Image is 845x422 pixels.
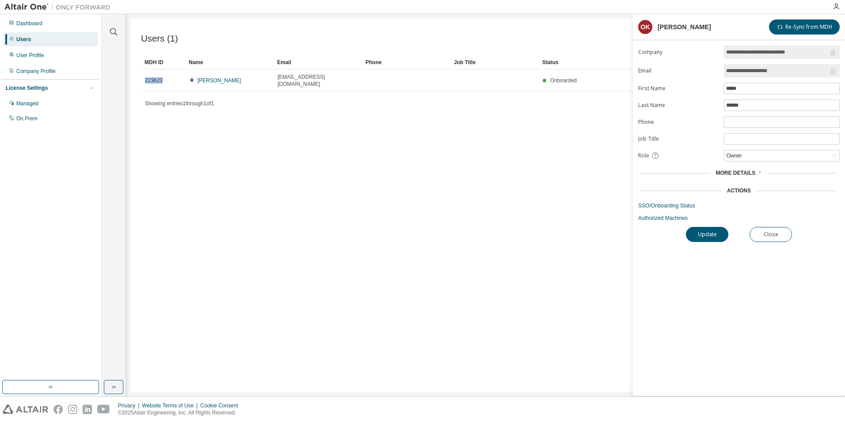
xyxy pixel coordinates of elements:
[658,23,711,31] div: [PERSON_NAME]
[638,102,719,109] label: Last Name
[542,55,784,69] div: Status
[16,36,31,43] div: Users
[769,19,840,35] button: Re-Sync from MDH
[750,227,792,242] button: Close
[83,405,92,414] img: linkedin.svg
[365,55,447,69] div: Phone
[142,402,200,409] div: Website Terms of Use
[16,68,56,75] div: Company Profile
[53,405,63,414] img: facebook.svg
[686,227,728,242] button: Update
[638,85,719,92] label: First Name
[716,170,755,176] span: More Details
[145,100,214,107] span: Showing entries 1 through 1 of 1
[725,151,743,161] div: Owner
[727,187,751,194] div: Actions
[638,20,652,34] div: OK
[118,409,244,417] p: © 2025 Altair Engineering, Inc. All Rights Reserved.
[145,55,182,69] div: MDH ID
[145,77,163,84] span: 223623
[277,55,358,69] div: Email
[6,84,48,92] div: License Settings
[638,152,649,159] span: Role
[638,67,719,74] label: Email
[118,402,142,409] div: Privacy
[16,115,38,122] div: On Prem
[278,73,358,88] span: [EMAIL_ADDRESS][DOMAIN_NAME]
[454,55,535,69] div: Job Title
[189,55,270,69] div: Name
[3,405,48,414] img: altair_logo.svg
[638,119,719,126] label: Phone
[638,202,840,209] a: SSO/Onboarding Status
[16,52,44,59] div: User Profile
[4,3,115,12] img: Altair One
[68,405,77,414] img: instagram.svg
[724,150,839,161] div: Owner
[198,77,241,84] a: [PERSON_NAME]
[16,100,38,107] div: Managed
[638,135,719,142] label: Job Title
[200,402,243,409] div: Cookie Consent
[638,49,719,56] label: Company
[141,34,178,44] span: Users (1)
[97,405,110,414] img: youtube.svg
[550,77,577,84] span: Onboarded
[16,20,42,27] div: Dashboard
[638,215,840,222] a: Authorized Machines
